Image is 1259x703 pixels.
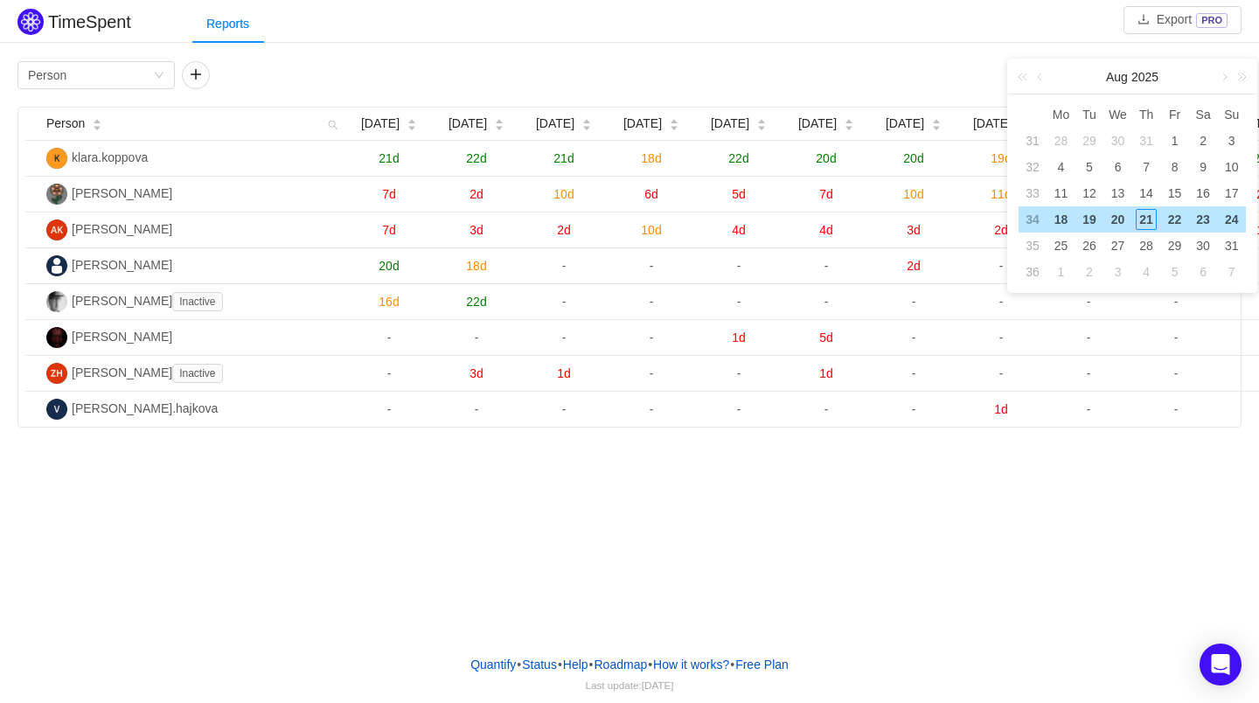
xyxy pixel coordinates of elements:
[521,651,558,678] a: Status
[154,70,164,82] i: icon: down
[650,402,654,416] span: -
[470,223,483,237] span: 3d
[321,108,345,140] i: icon: search
[816,151,836,165] span: 20d
[594,651,649,678] a: Roadmap
[1217,206,1246,233] td: August 24, 2025
[72,222,172,236] span: [PERSON_NAME]
[931,116,942,129] div: Sort
[642,679,674,691] span: [DATE]
[562,402,567,416] span: -
[361,115,400,133] span: [DATE]
[1221,183,1242,204] div: 17
[466,151,486,165] span: 22d
[1160,154,1189,180] td: August 8, 2025
[1050,261,1071,282] div: 1
[449,115,487,133] span: [DATE]
[1228,59,1250,94] a: Next year (Control + right)
[1014,59,1037,94] a: Last year (Control + left)
[562,259,567,273] span: -
[1193,235,1214,256] div: 30
[1108,261,1129,282] div: 3
[1165,261,1186,282] div: 5
[379,259,399,273] span: 20d
[387,366,392,380] span: -
[907,223,921,237] span: 3d
[46,399,67,420] img: V
[558,658,562,672] span: •
[1189,206,1218,233] td: August 23, 2025
[912,366,916,380] span: -
[46,327,67,348] img: OM
[192,4,263,44] div: Reports
[844,116,854,129] div: Sort
[1136,183,1157,204] div: 14
[562,295,567,309] span: -
[1103,233,1132,259] td: August 27, 2025
[819,223,833,237] span: 4d
[1075,154,1104,180] td: August 5, 2025
[1079,209,1100,230] div: 19
[72,186,172,200] span: [PERSON_NAME]
[1221,209,1242,230] div: 24
[1103,128,1132,154] td: July 30, 2025
[1087,366,1091,380] span: -
[536,115,574,133] span: [DATE]
[730,658,734,672] span: •
[72,258,172,272] span: [PERSON_NAME]
[172,292,222,311] span: Inactive
[495,117,504,122] i: icon: caret-up
[1193,209,1214,230] div: 23
[517,658,521,672] span: •
[466,259,486,273] span: 18d
[670,117,679,122] i: icon: caret-up
[732,223,746,237] span: 4d
[711,115,749,133] span: [DATE]
[1019,180,1047,206] td: 33
[650,259,654,273] span: -
[903,151,923,165] span: 20d
[562,331,567,345] span: -
[470,187,483,201] span: 2d
[46,184,67,205] img: RS
[819,331,833,345] span: 5d
[553,187,574,201] span: 10d
[1108,183,1129,204] div: 13
[991,187,1011,201] span: 11d
[48,12,131,31] h2: TimeSpent
[1103,259,1132,285] td: September 3, 2025
[72,365,230,379] span: [PERSON_NAME]
[737,259,741,273] span: -
[1165,157,1186,177] div: 8
[728,151,748,165] span: 22d
[1079,130,1100,151] div: 29
[670,123,679,129] i: icon: caret-down
[1108,235,1129,256] div: 27
[382,223,396,237] span: 7d
[912,295,916,309] span: -
[1217,128,1246,154] td: August 3, 2025
[1174,366,1179,380] span: -
[72,330,172,344] span: [PERSON_NAME]
[1047,233,1075,259] td: August 25, 2025
[999,259,1004,273] span: -
[1189,154,1218,180] td: August 9, 2025
[46,291,67,312] img: JB
[1103,206,1132,233] td: August 20, 2025
[407,116,417,129] div: Sort
[93,117,102,122] i: icon: caret-up
[1132,154,1161,180] td: August 7, 2025
[72,294,230,308] span: [PERSON_NAME]
[1193,130,1214,151] div: 2
[1165,209,1186,230] div: 22
[1079,235,1100,256] div: 26
[1217,180,1246,206] td: August 17, 2025
[1189,233,1218,259] td: August 30, 2025
[644,187,658,201] span: 6d
[1217,107,1246,122] span: Su
[182,61,210,89] button: icon: plus
[46,148,67,169] img: K
[1189,180,1218,206] td: August 16, 2025
[999,366,1004,380] span: -
[387,331,392,345] span: -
